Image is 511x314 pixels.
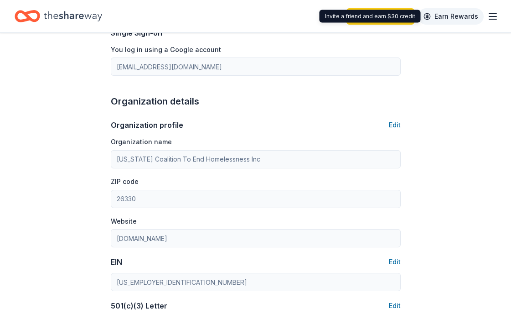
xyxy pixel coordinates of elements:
button: Edit [389,120,401,131]
input: 12345 (U.S. only) [111,190,401,208]
label: Organization name [111,137,172,147]
div: 501(c)(3) Letter [111,300,167,311]
a: Home [15,5,102,27]
a: Earn Rewards [418,8,484,25]
div: Invite a friend and earn $30 credit [320,10,421,23]
div: Organization details [111,94,401,109]
label: ZIP code [111,177,139,186]
a: Start free trial [346,8,414,25]
button: Edit [389,300,401,311]
input: 12-3456789 [111,273,401,291]
label: Website [111,217,137,226]
div: Organization profile [111,120,183,131]
div: EIN [111,256,122,267]
label: You log in using a Google account [111,45,221,54]
button: Edit [389,256,401,267]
